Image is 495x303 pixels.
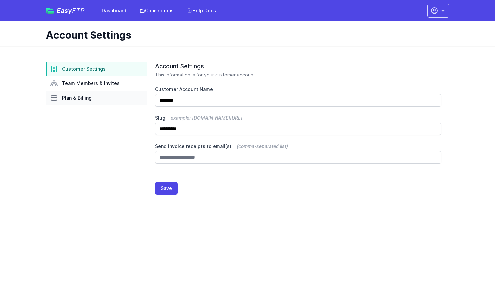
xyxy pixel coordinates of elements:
label: Send invoice receipts to email(s) [155,143,441,150]
a: EasyFTP [46,7,85,14]
label: Slug [155,115,441,121]
span: FTP [72,7,85,15]
span: Easy [57,7,85,14]
a: Connections [136,5,178,17]
img: easyftp_logo.png [46,8,54,14]
a: Plan & Billing [46,91,147,105]
h1: Account Settings [46,29,444,41]
a: Dashboard [98,5,130,17]
a: Help Docs [183,5,220,17]
span: Plan & Billing [62,95,92,101]
span: Customer Settings [62,66,106,72]
span: example: [DOMAIN_NAME][URL] [171,115,242,121]
a: Team Members & Invites [46,77,147,90]
h2: Account Settings [155,62,441,70]
a: Customer Settings [46,62,147,76]
button: Save [155,182,178,195]
span: Team Members & Invites [62,80,120,87]
label: Customer Account Name [155,86,441,93]
span: (comma-separated list) [237,143,288,149]
p: This information is for your customer account. [155,72,441,78]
